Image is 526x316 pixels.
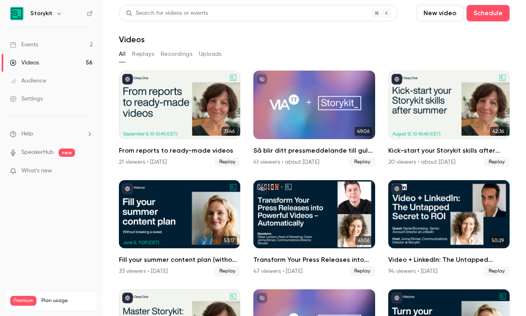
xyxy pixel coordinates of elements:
[484,157,510,167] span: Replay
[10,41,38,49] div: Events
[119,180,240,277] li: Fill your summer content plan (without breaking a sweat)
[30,9,52,18] h6: Storykit
[122,183,133,194] button: published
[199,48,222,61] button: Uploads
[257,74,267,85] button: unpublished
[21,130,33,138] span: Help
[388,146,510,156] h2: Kick-start your Storykit skills after summer
[253,158,319,166] div: 41 viewers • about [DATE]
[392,183,402,194] button: published
[388,180,510,277] a: 50:29Video + LinkedIn: The Untapped Secret to ROI94 viewers • [DATE]Replay
[253,267,303,275] div: 47 viewers • [DATE]
[119,48,125,61] button: All
[214,266,240,276] span: Replay
[253,180,375,277] a: 41:06Transform Your Press Releases into Powerful Videos – Automatically47 viewers • [DATE]Replay
[126,9,208,18] div: Search for videos or events
[10,59,39,67] div: Videos
[119,34,145,44] h1: Videos
[119,5,510,311] section: Videos
[392,74,402,85] button: published
[119,158,167,166] div: 21 viewers • [DATE]
[10,77,46,85] div: Audience
[417,5,463,21] button: New video
[221,236,237,245] span: 53:17
[388,180,510,277] li: Video + LinkedIn: The Untapped Secret to ROI
[253,71,375,167] li: Så blir ditt pressmeddelande till guld på sociala medier
[119,71,240,167] a: 31:46From reports to ready-made videos21 viewers • [DATE]Replay
[484,266,510,276] span: Replay
[257,183,267,194] button: unpublished
[10,95,43,103] div: Settings
[355,236,372,245] span: 41:06
[392,293,402,303] button: published
[119,146,240,156] h2: From reports to ready-made videos
[10,296,36,306] span: Premium
[349,157,375,167] span: Replay
[59,149,75,157] span: new
[388,255,510,265] h2: Video + LinkedIn: The Untapped Secret to ROI
[214,157,240,167] span: Replay
[122,74,133,85] button: published
[257,293,267,303] button: unpublished
[10,7,23,20] img: Storykit
[119,255,240,265] h2: Fill your summer content plan (without breaking a sweat)
[388,158,455,166] div: 20 viewers • about [DATE]
[119,180,240,277] a: 53:17Fill your summer content plan (without breaking a sweat)33 viewers • [DATE]Replay
[253,71,375,167] a: 49:06Så blir ditt pressmeddelande till guld på sociala medier41 viewers • about [DATE]Replay
[467,5,510,21] button: Schedule
[161,48,192,61] button: Recordings
[253,180,375,277] li: Transform Your Press Releases into Powerful Videos – Automatically
[489,236,506,245] span: 50:29
[119,267,168,275] div: 33 viewers • [DATE]
[10,130,93,138] li: help-dropdown-opener
[122,293,133,303] button: published
[388,71,510,167] li: Kick-start your Storykit skills after summer
[355,127,372,136] span: 49:06
[253,146,375,156] h2: Så blir ditt pressmeddelande till guld på sociala medier
[221,127,237,136] span: 31:46
[132,48,154,61] button: Replays
[388,267,437,275] div: 94 viewers • [DATE]
[490,127,506,136] span: 42:36
[388,71,510,167] a: 42:36Kick-start your Storykit skills after summer20 viewers • about [DATE]Replay
[21,167,52,175] span: What's new
[21,148,54,157] a: SpeakerHub
[119,71,240,167] li: From reports to ready-made videos
[83,167,93,175] iframe: Noticeable Trigger
[349,266,375,276] span: Replay
[41,298,92,304] span: Plan usage
[253,255,375,265] h2: Transform Your Press Releases into Powerful Videos – Automatically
